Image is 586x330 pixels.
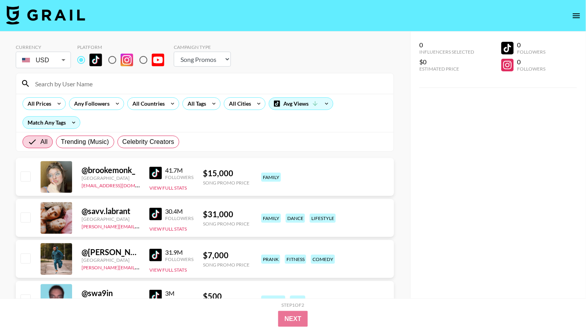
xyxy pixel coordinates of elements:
div: All Tags [183,98,208,110]
button: Next [278,311,308,327]
div: All Prices [23,98,53,110]
img: Instagram [121,54,133,66]
div: 30.4M [165,207,193,215]
div: $ 15,000 [203,168,249,178]
div: @ savv.labrant [82,206,140,216]
div: 0 [517,58,545,66]
div: USD [17,53,69,67]
img: TikTok [149,249,162,261]
div: Currency [16,44,71,50]
span: All [40,137,47,147]
div: @ brookemonk_ [82,165,140,175]
div: Song Promo Price [203,180,249,186]
button: View Full Stats [149,226,187,232]
img: YouTube [152,54,164,66]
img: Grail Talent [6,6,85,24]
div: $ 31,000 [203,209,249,219]
span: Celebrity Creators [123,137,175,147]
div: prank [261,255,280,264]
button: View Full Stats [149,267,187,273]
div: Followers [517,49,545,55]
a: [PERSON_NAME][EMAIL_ADDRESS][DOMAIN_NAME] [82,263,198,270]
div: Followers [165,297,193,303]
div: [GEOGRAPHIC_DATA] [82,298,140,304]
div: All Countries [128,98,166,110]
div: Estimated Price [419,66,474,72]
div: [GEOGRAPHIC_DATA] [82,257,140,263]
div: Step 1 of 2 [282,302,305,308]
div: @ [PERSON_NAME].[PERSON_NAME] [82,247,140,257]
div: 3M [165,289,193,297]
img: TikTok [149,208,162,220]
div: @ swa9in [82,288,140,298]
div: 41.7M [165,166,193,174]
div: 0 [419,41,474,49]
span: Trending (Music) [61,137,109,147]
div: 31.9M [165,248,193,256]
img: TikTok [149,167,162,179]
div: [GEOGRAPHIC_DATA] [82,216,140,222]
div: Song Promo Price [203,262,249,268]
div: lifestyle [310,214,336,223]
div: Avg Views [269,98,333,110]
input: Search by User Name [30,77,389,90]
div: $ 500 [203,291,249,301]
button: View Full Stats [149,185,187,191]
div: skits [290,296,305,305]
div: Platform [77,44,171,50]
div: Any Followers [69,98,111,110]
a: [EMAIL_ADDRESS][DOMAIN_NAME] [82,181,161,188]
div: Followers [165,174,193,180]
a: [PERSON_NAME][EMAIL_ADDRESS][DOMAIN_NAME] [82,222,198,229]
div: Campaign Type [174,44,231,50]
div: Followers [165,256,193,262]
iframe: Drift Widget Chat Controller [547,291,577,321]
div: Match Any Tags [23,117,80,129]
div: 0 [517,41,545,49]
div: [GEOGRAPHIC_DATA] [82,175,140,181]
div: Song Promo Price [203,221,249,227]
div: fitness [285,255,306,264]
div: dance [286,214,305,223]
div: family [261,173,281,182]
div: $ 7,000 [203,250,249,260]
div: Followers [165,215,193,221]
div: Influencers Selected [419,49,474,55]
div: $0 [419,58,474,66]
img: TikTok [149,290,162,302]
img: TikTok [89,54,102,66]
div: family [261,214,281,223]
div: Followers [517,66,545,72]
div: comedy [311,255,335,264]
button: open drawer [569,8,584,24]
div: All Cities [224,98,253,110]
div: comedy [261,296,285,305]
